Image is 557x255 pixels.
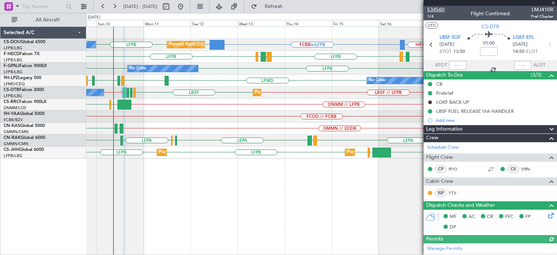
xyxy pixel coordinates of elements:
[4,64,47,68] a: F-GPNJFalcon 900EX
[426,177,453,186] span: Cabin Crew
[435,165,447,173] div: CP
[525,213,531,221] span: FP
[427,6,445,13] span: 534560
[248,1,291,12] button: Refresh
[427,144,459,151] a: Schedule Crew
[4,141,29,147] a: GMMN/CMN
[4,124,20,128] span: CN-KAS
[440,48,451,55] span: ETOT
[531,6,553,13] span: LMJ410R
[4,52,20,56] span: F-HECD
[4,105,26,111] a: DNMM/LOS
[426,71,463,79] span: Dispatch To-Dos
[4,100,46,104] a: CS-RRCFalcon 900LX
[22,1,64,12] input: Trip Number
[513,41,528,48] span: [DATE]
[426,153,453,162] span: Flight Crew
[255,87,292,98] div: Planned Maint Sofia
[4,40,21,44] span: CS-DOU
[531,13,553,20] span: Pref Charter
[4,76,18,80] span: 9H-LPZ
[4,112,45,116] a: 9H-YAAGlobal 5000
[4,153,22,159] a: LFPB/LBG
[513,48,524,55] span: 14:50
[4,136,21,140] span: CN-RAK
[426,125,463,133] span: Leg Information
[4,76,41,80] a: 9H-LPZLegacy 500
[436,90,453,96] div: Prebrief
[521,166,537,172] a: VRN
[259,4,289,9] span: Refresh
[533,62,545,69] span: ALDT
[144,20,191,26] div: Mon 11
[169,39,283,50] div: Planned Maint [GEOGRAPHIC_DATA] ([GEOGRAPHIC_DATA])
[4,136,45,140] a: CN-RAKGlobal 6000
[4,52,40,56] a: F-HECDFalcon 7X
[483,40,495,47] span: 01:00
[450,213,457,221] span: MF
[426,134,438,142] span: Crew
[4,93,22,99] a: LFPB/LBG
[4,129,29,135] a: GMMN/CMN
[4,64,19,68] span: F-GPNJ
[513,34,534,41] span: LGKF EFL
[4,148,44,152] a: CS-JHHGlobal 6000
[123,3,157,10] span: [DATE] - [DATE]
[471,10,510,17] div: Flight Confirmed
[332,20,379,26] div: Fri 15
[129,63,146,74] div: No Crew
[96,20,144,26] div: Sun 10
[4,88,44,92] a: CS-DTRFalcon 2000
[4,88,19,92] span: CS-DTR
[469,213,475,221] span: AC
[19,17,77,22] span: All Aircraft
[436,81,442,87] div: CB
[4,148,19,152] span: CS-JHH
[440,41,454,48] span: [DATE]
[436,117,553,123] div: Add new
[507,165,519,173] div: CS
[369,75,385,86] div: No Crew
[190,20,238,26] div: Tue 12
[4,69,22,75] a: LFPB/LBG
[449,166,465,172] a: RYO
[4,100,19,104] span: CS-RRC
[531,71,541,79] span: (3/3)
[88,15,100,21] div: [DATE]
[426,201,495,210] span: Dispatch Checks and Weather
[482,23,499,30] span: CS-DTR
[436,99,469,105] div: LGKF BACK UP
[4,117,23,123] a: FCBB/BZV
[526,48,538,55] span: ELDT
[4,112,20,116] span: 9H-YAA
[8,14,79,26] button: All Aircraft
[4,81,25,87] a: LFMD/CEQ
[453,48,465,55] span: 13:50
[159,147,273,158] div: Planned Maint [GEOGRAPHIC_DATA] ([GEOGRAPHIC_DATA])
[505,213,513,221] span: FFC
[379,20,426,26] div: Sat 16
[4,57,22,63] a: LFPB/LBG
[449,190,465,196] a: YTV
[4,124,45,128] a: CN-KASGlobal 5000
[487,213,493,221] span: CR
[347,147,461,158] div: Planned Maint [GEOGRAPHIC_DATA] ([GEOGRAPHIC_DATA])
[285,20,332,26] div: Thu 14
[440,34,461,41] span: LBSF SOF
[238,20,285,26] div: Wed 13
[4,45,22,51] a: LFPB/LBG
[450,224,456,231] span: DP
[435,189,447,197] div: ISP
[435,62,447,69] span: ATOT
[436,108,514,114] div: LBSF FUEL RELEASE VIA HANDLER
[4,40,45,44] a: CS-DOUGlobal 6500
